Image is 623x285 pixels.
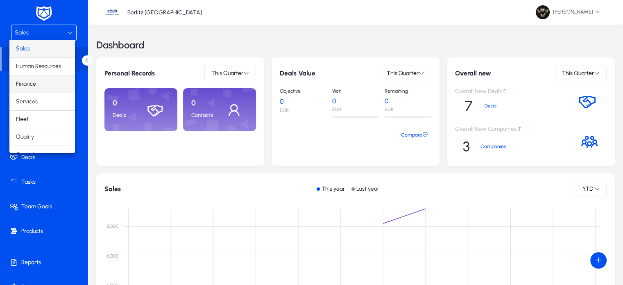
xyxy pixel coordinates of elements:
[16,132,34,142] span: Quality
[16,97,38,107] span: Services
[16,150,45,160] span: Operations
[16,44,30,54] span: Sales
[16,114,29,124] span: Fleet
[16,62,61,71] span: Human Resources
[16,79,36,89] span: Finance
